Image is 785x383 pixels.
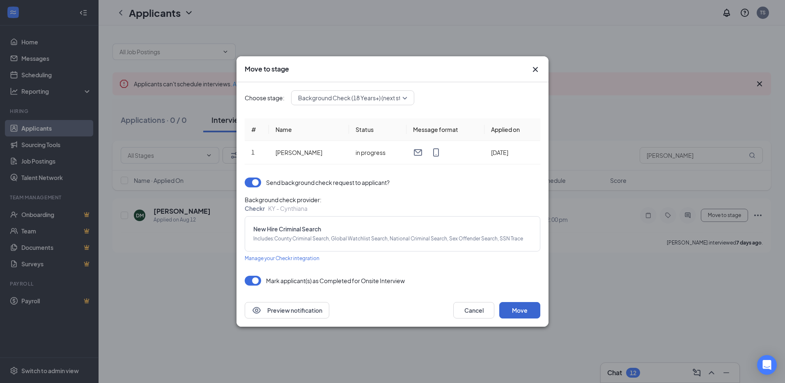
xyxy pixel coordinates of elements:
[406,118,484,141] th: Message format
[245,253,319,263] a: Manage your Checkr integration
[530,65,540,74] button: Close
[245,302,329,318] button: EyePreview notification
[245,118,269,141] th: #
[245,196,540,204] span: Background check provider :
[245,205,265,212] span: Checkr
[269,118,349,141] th: Name
[499,302,540,318] button: Move
[253,225,532,233] span: New Hire Criminal Search
[252,305,262,315] svg: Eye
[349,141,406,164] td: in progress
[245,65,289,74] h3: Move to stage
[453,302,494,318] button: Cancel
[275,149,322,156] span: [PERSON_NAME]
[245,255,319,261] span: Manage your Checkr integration
[251,148,255,156] span: 1
[349,118,406,141] th: Status
[484,141,540,164] td: [DATE]
[245,93,285,102] span: Choose stage:
[298,92,413,104] span: Background Check (18 Years+) (next stage)
[253,235,532,243] span: Includes : County Criminal Search, Global Watchlist Search, National Criminal Search, Sex Offende...
[530,65,540,74] svg: Cross
[266,178,390,187] div: Send background check request to applicant?
[413,148,423,157] svg: Email
[266,277,405,285] p: Mark applicant(s) as Completed for Onsite Interview
[431,148,441,157] svg: MobileSms
[484,118,540,141] th: Applied on
[268,205,308,212] span: KY - Cynthiana
[757,355,777,375] div: Open Intercom Messenger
